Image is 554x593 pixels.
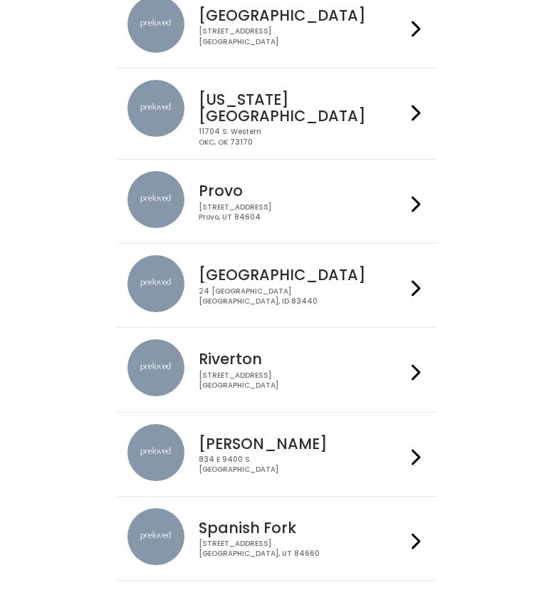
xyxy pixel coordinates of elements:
h4: Riverton [199,351,407,367]
h4: [US_STATE][GEOGRAPHIC_DATA] [199,91,407,124]
div: [STREET_ADDRESS] [GEOGRAPHIC_DATA] [199,371,407,391]
img: preloved location [127,508,184,565]
div: [STREET_ADDRESS] Provo, UT 84604 [199,202,407,223]
h4: [PERSON_NAME] [199,435,407,452]
div: 24 [GEOGRAPHIC_DATA] [GEOGRAPHIC_DATA], ID 83440 [199,287,407,307]
h4: [GEOGRAPHIC_DATA] [199,7,407,24]
div: 834 E 9400 S [GEOGRAPHIC_DATA] [199,455,407,475]
a: preloved location Spanish Fork [STREET_ADDRESS][GEOGRAPHIC_DATA], UT 84660 [127,508,427,569]
div: [STREET_ADDRESS] [GEOGRAPHIC_DATA] [199,26,407,47]
a: preloved location Provo [STREET_ADDRESS]Provo, UT 84604 [127,171,427,232]
img: preloved location [127,339,184,396]
div: [STREET_ADDRESS] [GEOGRAPHIC_DATA], UT 84660 [199,539,407,560]
a: preloved location [GEOGRAPHIC_DATA] 24 [GEOGRAPHIC_DATA][GEOGRAPHIC_DATA], ID 83440 [127,255,427,316]
img: preloved location [127,424,184,481]
a: preloved location [PERSON_NAME] 834 E 9400 S[GEOGRAPHIC_DATA] [127,424,427,485]
h4: Spanish Fork [199,520,407,536]
img: preloved location [127,171,184,228]
a: preloved location [US_STATE][GEOGRAPHIC_DATA] 11704 S. WesternOKC, OK 73170 [127,80,427,148]
h4: Provo [199,182,407,199]
div: 11704 S. Western OKC, OK 73170 [199,127,407,148]
h4: [GEOGRAPHIC_DATA] [199,267,407,283]
img: preloved location [127,80,184,137]
a: preloved location Riverton [STREET_ADDRESS][GEOGRAPHIC_DATA] [127,339,427,400]
img: preloved location [127,255,184,312]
